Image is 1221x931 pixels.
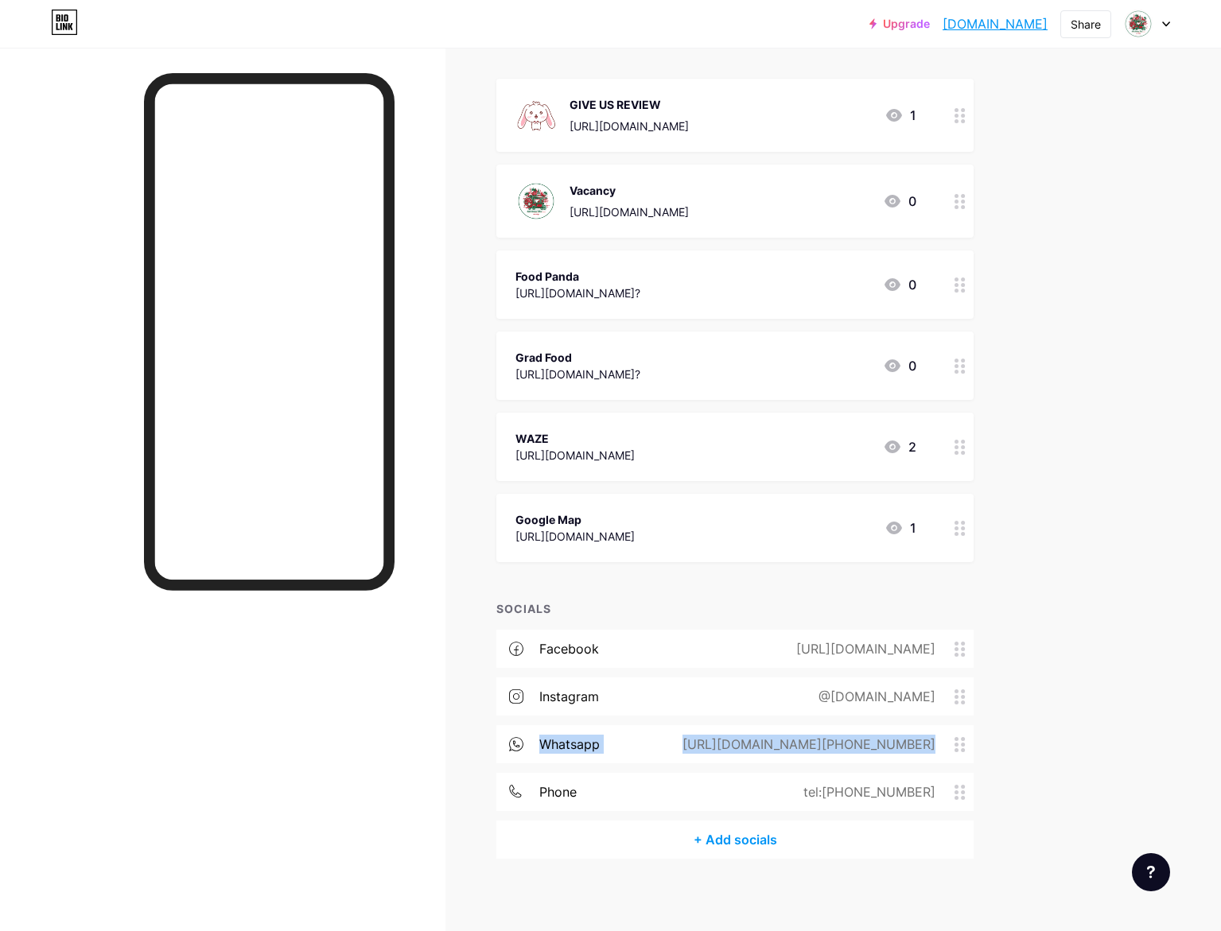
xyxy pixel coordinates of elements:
[515,95,557,136] img: GIVE US REVIEW
[515,430,635,447] div: WAZE
[885,518,916,537] div: 1
[570,96,689,113] div: GIVE US REVIEW
[778,782,955,801] div: tel:[PHONE_NUMBER]
[570,118,689,134] div: [URL][DOMAIN_NAME]
[883,275,916,294] div: 0
[869,17,930,30] a: Upgrade
[1071,16,1101,33] div: Share
[496,820,974,859] div: + Add socials
[539,639,599,658] div: facebook
[883,356,916,375] div: 0
[943,14,1048,33] a: [DOMAIN_NAME]
[515,528,635,545] div: [URL][DOMAIN_NAME]
[883,437,916,456] div: 2
[515,285,640,301] div: [URL][DOMAIN_NAME]?
[515,180,557,222] img: Vacancy
[515,511,635,528] div: Google Map
[515,366,640,382] div: [URL][DOMAIN_NAME]?
[1123,9,1153,39] img: kohsamuithaiexpress
[515,447,635,464] div: [URL][DOMAIN_NAME]
[496,600,974,617] div: SOCIALS
[539,687,599,706] div: instagram
[657,735,955,754] div: [URL][DOMAIN_NAME][PHONE_NUMBER]
[570,182,689,199] div: Vacancy
[771,639,955,658] div: [URL][DOMAIN_NAME]
[885,106,916,125] div: 1
[515,349,640,366] div: Grad Food
[515,268,640,285] div: Food Panda
[793,687,955,706] div: @[DOMAIN_NAME]
[883,192,916,211] div: 0
[570,204,689,220] div: [URL][DOMAIN_NAME]
[539,735,600,754] div: whatsapp
[539,782,577,801] div: phone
